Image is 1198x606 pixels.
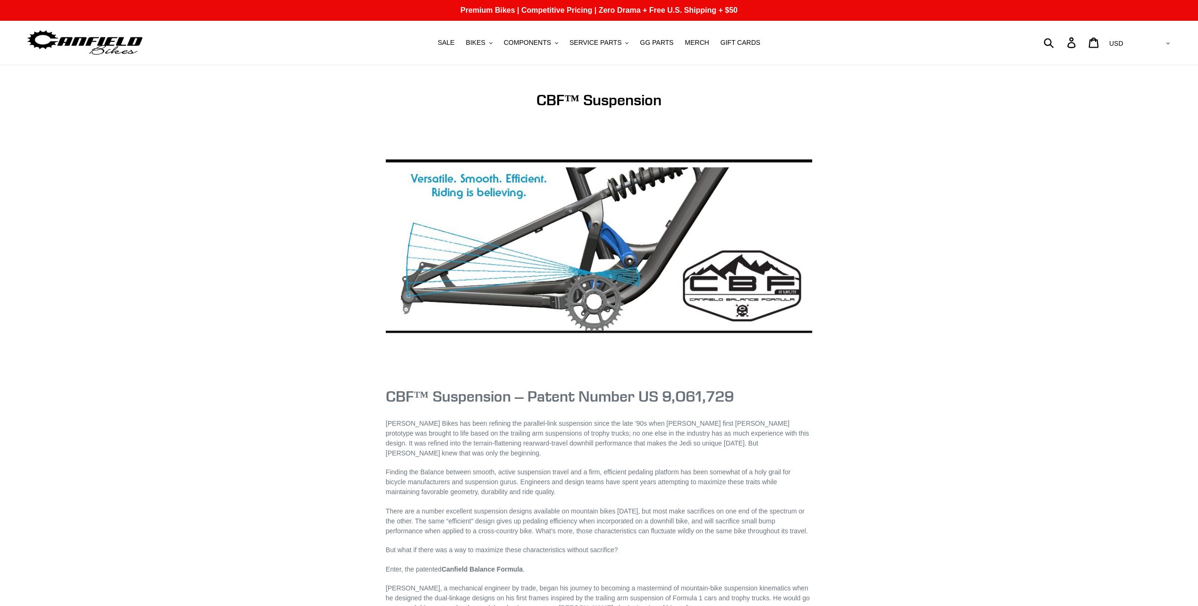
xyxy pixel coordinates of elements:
[1049,32,1073,53] input: Search
[433,36,459,49] a: SALE
[635,36,678,49] a: GG PARTS
[386,467,812,497] p: Finding the Balance between smooth, active suspension travel and a firm, efficient pedaling platf...
[386,545,812,555] p: But what if there was a way to maximize these characteristics without sacrifice?
[685,39,709,47] span: MERCH
[442,565,523,573] strong: Canfield Balance Formula
[504,39,551,47] span: COMPONENTS
[716,36,765,49] a: GIFT CARDS
[386,387,812,405] h1: CBF™ Suspension – Patent Number US 9,O61,729
[461,36,497,49] button: BIKES
[569,39,621,47] span: SERVICE PARTS
[721,39,761,47] span: GIFT CARDS
[640,39,673,47] span: GG PARTS
[499,36,563,49] button: COMPONENTS
[386,506,812,536] p: There are a number excellent suspension designs available on mountain bikes [DATE], but most make...
[386,419,812,458] p: [PERSON_NAME] Bikes has been refining the parallel-link suspension since the late ’90s when [PERS...
[26,28,144,58] img: Canfield Bikes
[438,39,455,47] span: SALE
[565,36,633,49] button: SERVICE PARTS
[386,564,812,574] p: Enter, the patented .
[680,36,714,49] a: MERCH
[466,39,485,47] span: BIKES
[386,91,812,109] h1: CBF™ Suspension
